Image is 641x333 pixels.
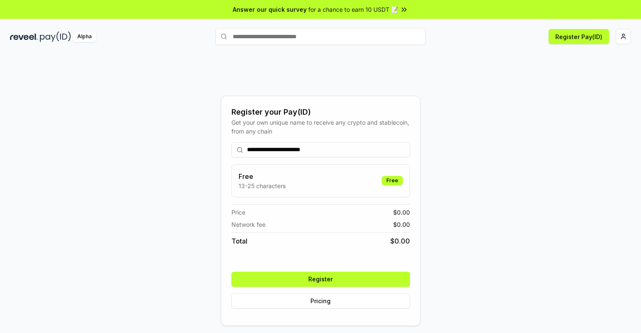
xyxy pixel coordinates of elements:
[231,106,410,118] div: Register your Pay(ID)
[231,272,410,287] button: Register
[390,236,410,246] span: $ 0.00
[10,31,38,42] img: reveel_dark
[231,294,410,309] button: Pricing
[231,236,247,246] span: Total
[239,181,286,190] p: 13-25 characters
[393,208,410,217] span: $ 0.00
[239,171,286,181] h3: Free
[231,208,245,217] span: Price
[549,29,609,44] button: Register Pay(ID)
[231,118,410,136] div: Get your own unique name to receive any crypto and stablecoin, from any chain
[40,31,71,42] img: pay_id
[73,31,96,42] div: Alpha
[393,220,410,229] span: $ 0.00
[233,5,307,14] span: Answer our quick survey
[231,220,265,229] span: Network fee
[308,5,398,14] span: for a chance to earn 10 USDT 📝
[382,176,403,185] div: Free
